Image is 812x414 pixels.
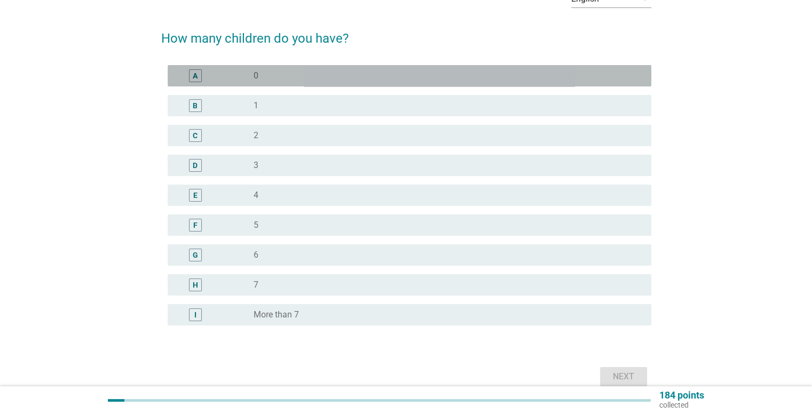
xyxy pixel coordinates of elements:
label: 5 [254,220,258,230]
label: 0 [254,70,258,81]
p: collected [659,400,704,410]
label: 7 [254,280,258,290]
div: G [193,250,198,261]
label: 1 [254,100,258,111]
label: More than 7 [254,309,299,320]
div: F [193,220,198,231]
h2: How many children do you have? [161,18,651,48]
p: 184 points [659,391,704,400]
div: E [193,190,198,201]
label: 3 [254,160,258,171]
div: C [193,130,198,141]
label: 6 [254,250,258,260]
div: A [193,70,198,82]
div: I [194,309,196,321]
label: 2 [254,130,258,141]
label: 4 [254,190,258,201]
div: D [193,160,198,171]
div: H [193,280,198,291]
div: B [193,100,198,112]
